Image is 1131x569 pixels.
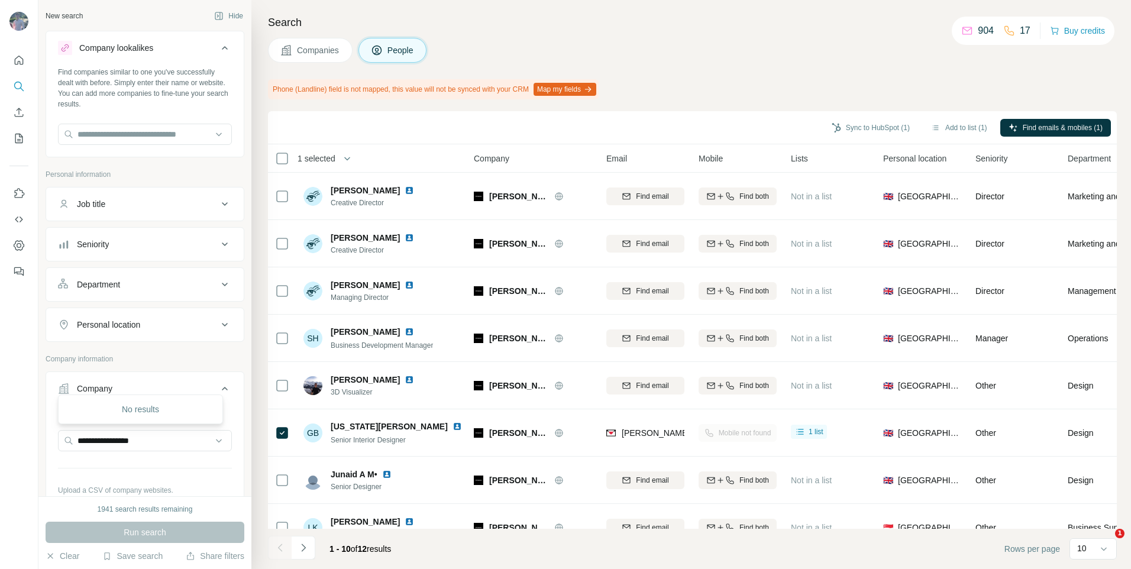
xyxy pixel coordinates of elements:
span: Design [1068,474,1094,486]
span: [GEOGRAPHIC_DATA] [898,238,961,250]
p: 904 [978,24,994,38]
span: Find email [636,286,668,296]
span: Not in a list [791,476,832,485]
img: Logo of Penson [474,286,483,296]
span: [PERSON_NAME] [331,326,400,338]
span: [PERSON_NAME] [331,529,428,539]
button: Find email [606,187,684,205]
span: [PERSON_NAME] [331,232,400,244]
span: Find email [636,191,668,202]
button: Dashboard [9,235,28,256]
span: Find email [636,333,668,344]
div: LK [303,518,322,537]
button: Department [46,270,244,299]
span: 1 list [809,426,823,437]
span: Director [975,192,1004,201]
span: Find email [636,380,668,391]
span: Other [975,523,996,532]
span: 🇬🇧 [883,190,893,202]
span: 1 [1115,529,1124,538]
button: Personal location [46,311,244,339]
span: Creative Director [331,245,428,256]
div: Company lookalikes [79,42,153,54]
button: Find email [606,471,684,489]
img: Logo of Penson [474,334,483,343]
div: SH [303,329,322,348]
p: Personal information [46,169,244,180]
button: Add to list (1) [923,119,996,137]
span: Senior Interior Designer [331,436,406,444]
span: Other [975,428,996,438]
p: 10 [1077,542,1087,554]
img: LinkedIn logo [453,422,462,431]
span: [US_STATE][PERSON_NAME] [331,421,448,432]
button: Share filters [186,550,244,562]
button: Search [9,76,28,97]
span: Mobile [699,153,723,164]
span: Not in a list [791,334,832,343]
span: Company [474,153,509,164]
button: Save search [102,550,163,562]
img: Logo of Penson [474,381,483,390]
div: Seniority [77,238,109,250]
div: Personal location [77,319,140,331]
span: Lists [791,153,808,164]
div: Company [77,383,112,395]
div: No results [61,397,220,421]
p: Your list is private and won't be saved or shared. [58,496,232,506]
span: 12 [358,544,367,554]
span: 🇸🇬 [883,522,893,534]
img: Logo of Penson [474,523,483,532]
span: Find both [739,238,769,249]
span: 🇬🇧 [883,474,893,486]
span: Management [1068,285,1116,297]
span: Find email [636,522,668,533]
img: Avatar [303,234,322,253]
span: Design [1068,380,1094,392]
span: Find email [636,238,668,249]
button: Company [46,374,244,408]
span: 🇬🇧 [883,238,893,250]
button: Hide [206,7,251,25]
span: Junaid A M• [331,468,377,480]
span: Find emails & mobiles (1) [1023,122,1103,133]
span: 3D Visualizer [331,387,428,397]
button: Find both [699,471,777,489]
img: Logo of Penson [474,428,483,438]
div: New search [46,11,83,21]
span: People [387,44,415,56]
img: LinkedIn logo [405,517,414,526]
span: Find both [739,286,769,296]
button: Find email [606,282,684,300]
span: Managing Director [331,292,428,303]
img: Logo of Penson [474,476,483,485]
span: Manager [975,334,1008,343]
span: Business Development Manager [331,341,433,350]
span: Department [1068,153,1111,164]
span: Email [606,153,627,164]
img: Avatar [303,282,322,300]
span: [GEOGRAPHIC_DATA] [898,474,961,486]
button: Find both [699,377,777,395]
span: Director [975,239,1004,248]
span: 🇬🇧 [883,380,893,392]
span: Not in a list [791,239,832,248]
button: Company lookalikes [46,34,244,67]
span: [GEOGRAPHIC_DATA] [898,190,961,202]
span: Not in a list [791,523,832,532]
button: Quick start [9,50,28,71]
span: Personal location [883,153,946,164]
span: Seniority [975,153,1007,164]
span: [GEOGRAPHIC_DATA] [898,332,961,344]
div: 1941 search results remaining [98,504,193,515]
button: Use Surfe on LinkedIn [9,183,28,204]
span: Operations [1068,332,1108,344]
img: LinkedIn logo [382,470,392,479]
button: Job title [46,190,244,218]
span: 🇬🇧 [883,332,893,344]
span: [GEOGRAPHIC_DATA] [898,285,961,297]
div: Job title [77,198,105,210]
img: Avatar [303,376,322,395]
h4: Search [268,14,1117,31]
span: [GEOGRAPHIC_DATA] [898,522,961,534]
